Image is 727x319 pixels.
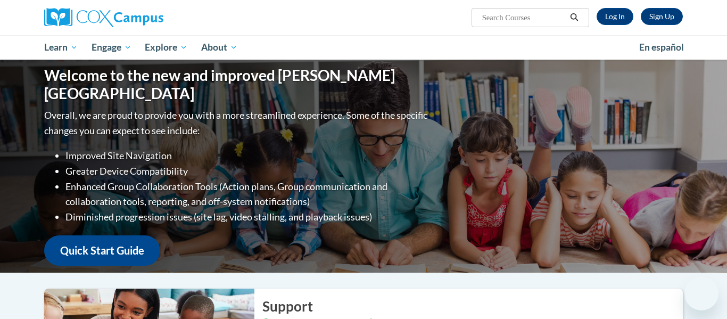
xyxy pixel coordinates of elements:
[684,276,718,310] iframe: Button to launch messaging window
[92,41,131,54] span: Engage
[44,8,246,27] a: Cox Campus
[641,8,683,25] a: Register
[44,41,78,54] span: Learn
[65,148,430,163] li: Improved Site Navigation
[85,35,138,60] a: Engage
[37,35,85,60] a: Learn
[597,8,633,25] a: Log In
[145,41,187,54] span: Explore
[44,67,430,102] h1: Welcome to the new and improved [PERSON_NAME][GEOGRAPHIC_DATA]
[639,42,684,53] span: En español
[194,35,244,60] a: About
[65,179,430,210] li: Enhanced Group Collaboration Tools (Action plans, Group communication and collaboration tools, re...
[44,235,160,266] a: Quick Start Guide
[481,11,566,24] input: Search Courses
[44,108,430,138] p: Overall, we are proud to provide you with a more streamlined experience. Some of the specific cha...
[44,8,163,27] img: Cox Campus
[28,35,699,60] div: Main menu
[566,11,582,24] button: Search
[65,209,430,225] li: Diminished progression issues (site lag, video stalling, and playback issues)
[138,35,194,60] a: Explore
[632,36,691,59] a: En español
[262,297,683,316] h2: Support
[201,41,237,54] span: About
[65,163,430,179] li: Greater Device Compatibility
